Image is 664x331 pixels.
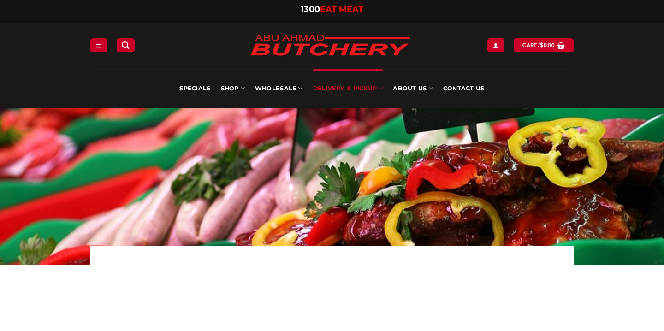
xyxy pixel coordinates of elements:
img: Abu Ahmad Butchery [243,29,418,64]
a: Search [117,38,134,52]
a: Delivery & Pickup [313,69,383,108]
a: About Us [393,69,433,108]
span: 1300 [301,4,320,14]
a: Menu [90,38,107,52]
span: $ [540,41,543,49]
bdi: 0.00 [540,42,555,48]
a: Specials [179,69,210,108]
a: View cart [514,38,573,52]
a: 1300EAT MEAT [301,4,363,14]
a: Wholesale [255,69,303,108]
span: EAT MEAT [320,4,363,14]
a: Login [487,38,504,52]
a: SHOP [221,69,245,108]
a: Contact Us [443,69,485,108]
span: Cart / [522,41,555,49]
